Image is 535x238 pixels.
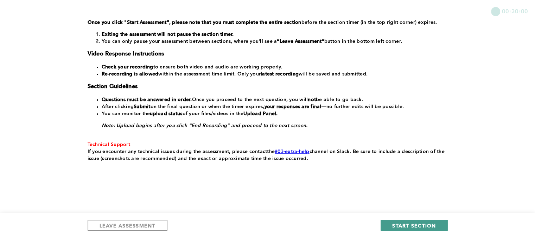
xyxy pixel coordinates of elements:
[392,222,436,229] span: START SECTION
[102,96,445,103] li: Once you proceed to the next question, you will be able to go back.
[243,111,278,116] strong: Upload Panel.
[88,83,445,90] h3: Section Guidelines
[88,149,267,154] span: If you encounter any technical issues during the assessment, please contact
[88,148,445,162] p: the channel on Slack
[102,65,153,70] strong: Check your recording
[102,103,445,110] li: After clicking on the final question or when the timer expires, —no further edits will be possible.
[102,97,192,102] strong: Questions must be answered in order.
[381,220,447,231] button: START SECTION
[502,7,528,15] span: 00:30:00
[102,72,159,77] strong: Re-recording is allowed
[308,97,316,102] strong: not
[102,38,445,45] li: You can only pause your assessment between sections, where you'll see a button in the bottom left...
[102,64,445,71] li: to ensure both video and audio are working properly.
[88,19,445,26] p: before the section timer (in the top right corner) expires.
[102,123,308,128] em: Note: Upload begins after you click “End Recording” and proceed to the next screen.
[88,142,130,147] span: Technical Support
[150,111,182,116] strong: upload status
[277,39,324,44] strong: “Leave Assessment”
[88,220,167,231] button: LEAVE ASSESSMENT
[134,104,151,109] strong: Submit
[261,72,299,77] strong: latest recording
[102,32,234,37] strong: Exiting the assessment will not pause the section timer.
[88,20,301,25] strong: Once you click "Start Assessment", please note that you must complete the entire section
[102,71,445,78] li: within the assessment time limit. Only your will be saved and submitted.
[275,149,310,154] a: #03-extra-help
[88,51,445,58] h3: Video Response Instructions
[102,110,445,117] li: You can monitor the of your files/videos in the
[88,149,446,161] span: . Be sure to include a description of the issue (screenshots are recommended) and the exact or ap...
[100,222,155,229] span: LEAVE ASSESSMENT
[265,104,321,109] strong: your responses are final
